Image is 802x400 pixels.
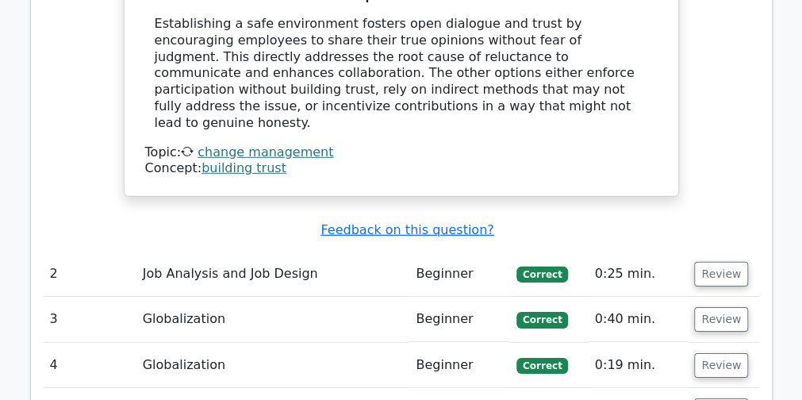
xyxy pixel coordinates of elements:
td: Beginner [409,252,510,297]
td: 0:19 min. [589,343,689,388]
td: 2 [44,252,136,297]
div: Concept: [145,160,658,177]
button: Review [694,262,748,287]
td: Globalization [136,297,410,342]
span: Correct [516,312,568,328]
span: Correct [516,267,568,283]
a: building trust [201,160,286,175]
td: Job Analysis and Job Design [136,252,410,297]
td: 3 [44,297,136,342]
a: Feedback on this question? [320,222,493,237]
td: 0:25 min. [589,252,689,297]
td: Globalization [136,343,410,388]
td: Beginner [409,297,510,342]
td: 0:40 min. [589,297,689,342]
div: Topic: [145,144,658,161]
button: Review [694,307,748,332]
td: Beginner [409,343,510,388]
button: Review [694,353,748,378]
div: Establishing a safe environment fosters open dialogue and trust by encouraging employees to share... [155,16,648,132]
td: 4 [44,343,136,388]
span: Correct [516,358,568,374]
a: change management [198,144,333,160]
